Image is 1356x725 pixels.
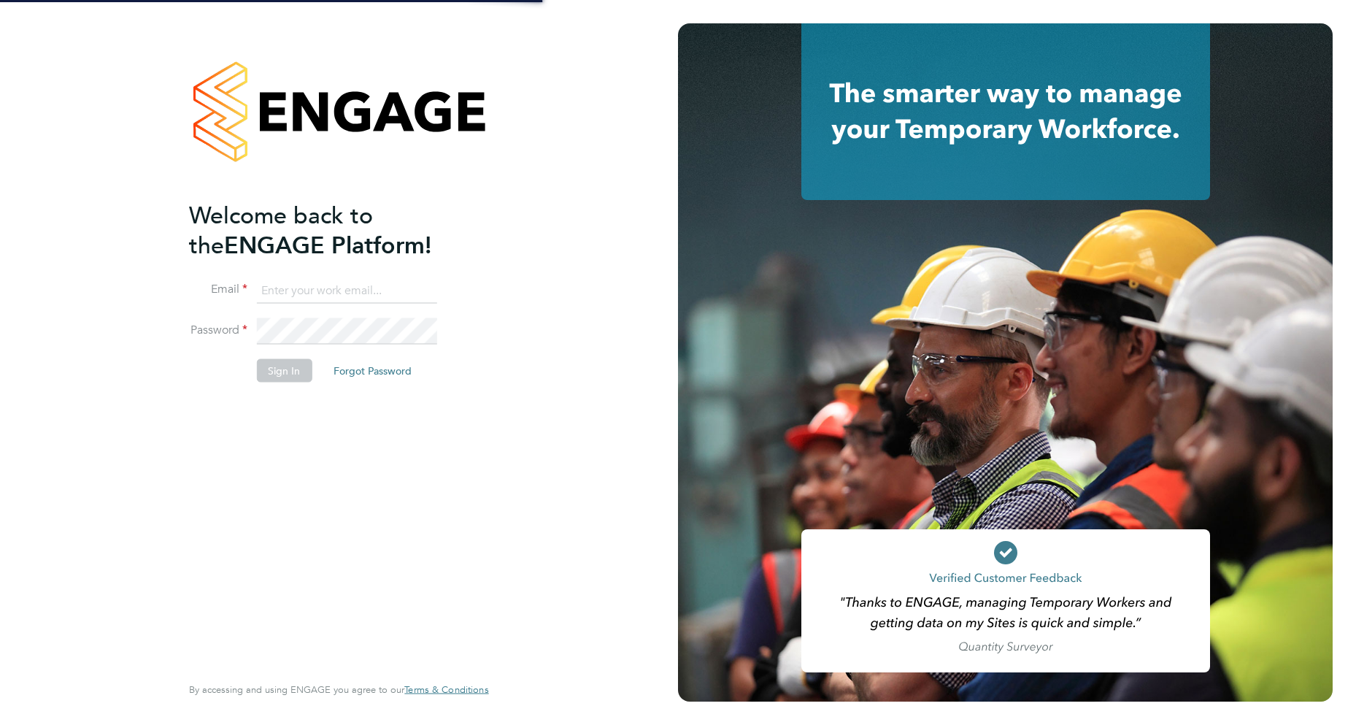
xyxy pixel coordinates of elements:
span: Terms & Conditions [404,683,488,696]
span: Welcome back to the [189,201,373,259]
a: Terms & Conditions [404,684,488,696]
button: Sign In [256,359,312,383]
label: Email [189,282,247,297]
input: Enter your work email... [256,277,436,304]
label: Password [189,323,247,338]
button: Forgot Password [322,359,423,383]
span: By accessing and using ENGAGE you agree to our [189,683,488,696]
h2: ENGAGE Platform! [189,200,474,260]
